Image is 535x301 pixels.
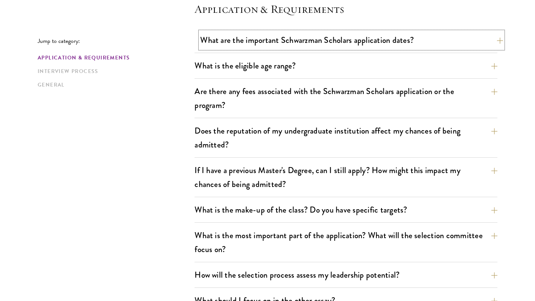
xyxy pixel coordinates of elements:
[195,122,497,153] button: Does the reputation of my undergraduate institution affect my chances of being admitted?
[195,2,497,17] h4: Application & Requirements
[195,57,497,74] button: What is the eligible age range?
[195,227,497,258] button: What is the most important part of the application? What will the selection committee focus on?
[195,162,497,193] button: If I have a previous Master's Degree, can I still apply? How might this impact my chances of bein...
[200,32,503,49] button: What are the important Schwarzman Scholars application dates?
[195,266,497,283] button: How will the selection process assess my leadership potential?
[195,201,497,218] button: What is the make-up of the class? Do you have specific targets?
[38,81,190,89] a: General
[38,67,190,75] a: Interview Process
[195,83,497,114] button: Are there any fees associated with the Schwarzman Scholars application or the program?
[38,54,190,62] a: Application & Requirements
[38,38,195,44] p: Jump to category:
